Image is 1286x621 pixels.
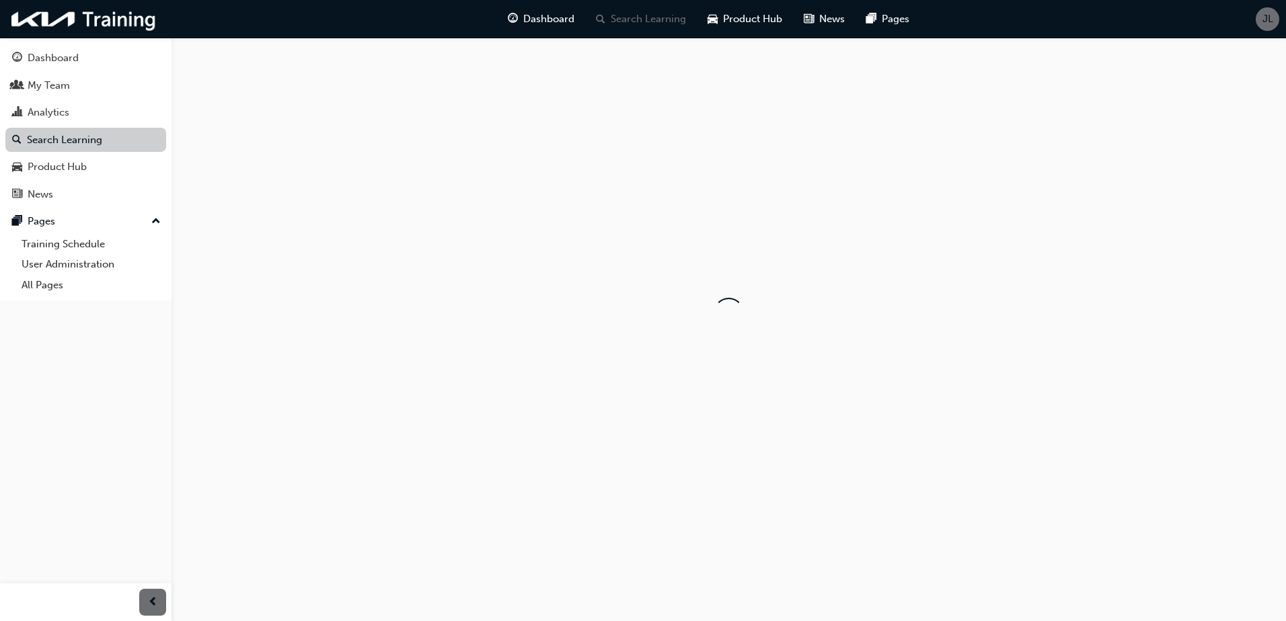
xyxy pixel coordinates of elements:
span: guage-icon [508,11,518,28]
a: News [5,182,166,207]
div: My Team [28,78,70,93]
span: Dashboard [523,11,574,27]
a: Analytics [5,100,166,125]
div: News [28,187,53,202]
div: Pages [28,214,55,229]
span: pages-icon [12,216,22,228]
button: Pages [5,209,166,234]
img: kia-training [7,5,161,33]
a: All Pages [16,275,166,296]
a: guage-iconDashboard [497,5,585,33]
a: pages-iconPages [856,5,920,33]
span: up-icon [151,213,161,231]
span: news-icon [804,11,814,28]
span: search-icon [12,134,22,147]
span: prev-icon [148,594,158,611]
span: Pages [882,11,909,27]
span: search-icon [596,11,605,28]
span: chart-icon [12,107,22,119]
span: pages-icon [866,11,876,28]
a: Training Schedule [16,234,166,255]
span: News [819,11,845,27]
a: My Team [5,73,166,98]
a: Search Learning [5,128,166,153]
div: Product Hub [28,159,87,175]
a: Dashboard [5,46,166,71]
div: Dashboard [28,50,79,66]
button: JL [1256,7,1279,31]
a: news-iconNews [793,5,856,33]
span: Search Learning [611,11,686,27]
div: Analytics [28,105,69,120]
a: Product Hub [5,155,166,179]
span: Product Hub [723,11,782,27]
a: search-iconSearch Learning [585,5,697,33]
a: User Administration [16,254,166,275]
a: car-iconProduct Hub [697,5,793,33]
span: people-icon [12,80,22,92]
span: news-icon [12,189,22,201]
span: car-icon [708,11,718,28]
span: JL [1262,11,1273,27]
span: guage-icon [12,52,22,65]
span: car-icon [12,161,22,173]
button: DashboardMy TeamAnalyticsSearch LearningProduct HubNews [5,43,166,209]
